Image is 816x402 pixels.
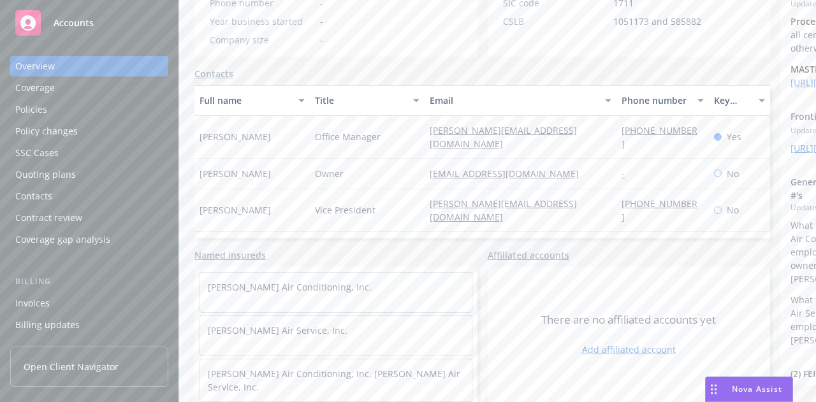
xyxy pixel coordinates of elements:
div: CSLB [503,15,608,28]
a: Contacts [10,186,168,206]
a: Contacts [194,67,233,80]
div: Billing updates [15,315,80,335]
a: Quoting plans [10,164,168,185]
div: Overview [15,56,55,76]
a: Add affiliated account [582,343,676,356]
a: Policy changes [10,121,168,141]
a: [PERSON_NAME] Air Service, Inc. [208,324,347,336]
div: Title [315,94,406,107]
span: [PERSON_NAME] [200,130,271,143]
span: Yes [727,130,741,143]
div: Company size [210,33,315,47]
a: Coverage gap analysis [10,229,168,250]
a: [PERSON_NAME] Air Conditioning, Inc. [PERSON_NAME] Air Service, Inc. [208,368,460,393]
div: Coverage [15,78,55,98]
a: [PHONE_NUMBER] [622,124,697,150]
span: Office Manager [315,130,381,143]
a: [EMAIL_ADDRESS][DOMAIN_NAME] [430,168,589,180]
button: Key contact [709,85,770,116]
a: Overview [10,56,168,76]
a: - [622,168,635,180]
button: Email [425,85,616,116]
div: Drag to move [706,377,722,401]
div: Full name [200,94,291,107]
span: Owner [315,167,344,180]
span: No [727,203,739,217]
button: Full name [194,85,310,116]
button: Phone number [616,85,708,116]
a: [PERSON_NAME][EMAIL_ADDRESS][DOMAIN_NAME] [430,197,577,223]
div: Contract review [15,208,82,228]
div: Email [430,94,597,107]
a: Coverage [10,78,168,98]
span: No [727,167,739,180]
button: Nova Assist [705,377,793,402]
div: Invoices [15,293,50,313]
span: [PERSON_NAME] [200,203,271,217]
a: [PERSON_NAME] Air Conditioning, Inc. [208,281,372,293]
div: Policy changes [15,121,78,141]
span: Vice President [315,203,375,217]
div: Year business started [210,15,315,28]
button: Title [310,85,425,116]
div: Billing [10,275,168,288]
span: 1051173 and 585882 [613,15,701,28]
a: Contract review [10,208,168,228]
div: Contacts [15,186,52,206]
div: SSC Cases [15,143,59,163]
a: Named insureds [194,248,266,262]
a: SSC Cases [10,143,168,163]
a: Accounts [10,5,168,41]
a: Affiliated accounts [488,248,569,262]
div: Coverage gap analysis [15,229,110,250]
span: Nova Assist [732,384,782,394]
a: Billing updates [10,315,168,335]
div: Phone number [622,94,689,107]
div: Policies [15,99,47,120]
a: [PHONE_NUMBER] [622,197,697,223]
div: Quoting plans [15,164,76,185]
a: Invoices [10,293,168,313]
div: Key contact [714,94,751,107]
a: [PERSON_NAME][EMAIL_ADDRESS][DOMAIN_NAME] [430,124,577,150]
span: - [320,33,323,47]
span: [PERSON_NAME] [200,167,271,180]
span: Accounts [54,18,94,28]
a: Policies [10,99,168,120]
span: There are no affiliated accounts yet [541,312,716,327]
span: - [320,15,323,28]
span: Open Client Navigator [24,360,119,373]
